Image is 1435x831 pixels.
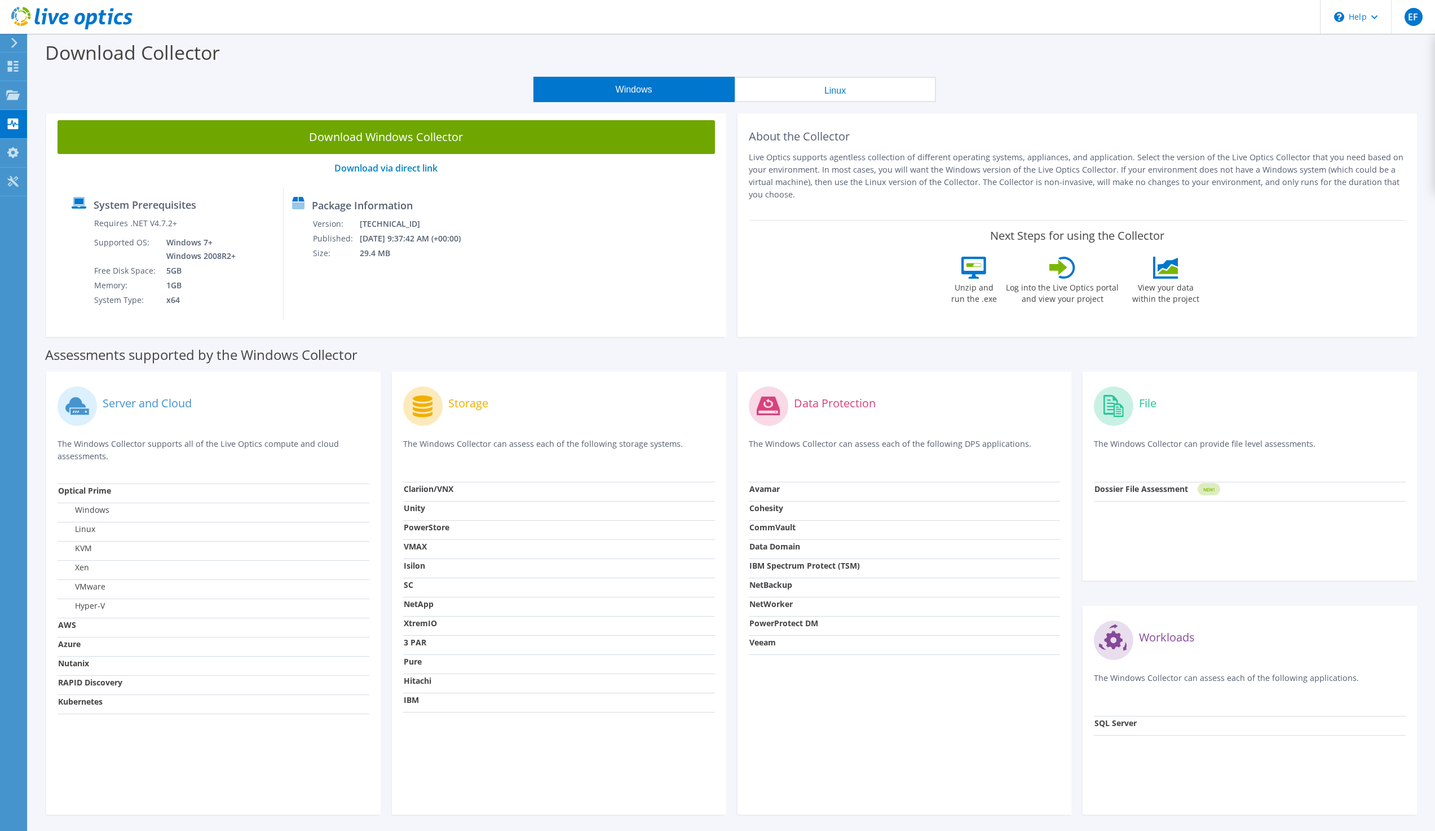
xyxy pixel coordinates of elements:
[103,398,192,409] label: Server and Cloud
[58,639,81,649] strong: Azure
[359,246,476,261] td: 29.4 MB
[94,235,158,263] td: Supported OS:
[58,619,76,630] strong: AWS
[404,618,437,628] strong: XtremIO
[94,199,196,210] label: System Prerequisites
[312,217,359,231] td: Version:
[1139,398,1156,409] label: File
[1405,8,1423,26] span: EF
[158,293,238,307] td: x64
[404,483,453,494] strong: Clariion/VNX
[1125,279,1206,305] label: View your data within the project
[404,675,431,686] strong: Hitachi
[58,120,715,154] a: Download Windows Collector
[359,231,476,246] td: [DATE] 9:37:42 AM (+00:00)
[735,77,936,102] button: Linux
[749,599,793,609] strong: NetWorker
[58,600,105,612] label: Hyper-V
[749,618,818,628] strong: PowerProtect DM
[45,39,220,65] label: Download Collector
[448,398,488,409] label: Storage
[58,438,369,463] p: The Windows Collector supports all of the Live Optics compute and cloud assessments.
[312,231,359,246] td: Published:
[158,263,238,278] td: 5GB
[1094,438,1406,461] p: The Windows Collector can provide file level assessments.
[948,279,1000,305] label: Unzip and run the .exe
[404,579,413,590] strong: SC
[58,581,105,592] label: VMware
[1139,632,1195,643] label: Workloads
[533,77,735,102] button: Windows
[749,483,780,494] strong: Avamar
[58,504,109,516] label: Windows
[749,522,796,533] strong: CommVault
[404,599,434,609] strong: NetApp
[404,694,419,705] strong: IBM
[58,658,89,669] strong: Nutanix
[1005,279,1119,305] label: Log into the Live Optics portal and view your project
[403,438,715,461] p: The Windows Collector can assess each of the following storage systems.
[404,503,425,513] strong: Unity
[749,151,1406,201] p: Live Optics supports agentless collection of different operating systems, appliances, and applica...
[158,235,238,263] td: Windows 7+ Windows 2008R2+
[404,656,422,667] strong: Pure
[749,503,783,513] strong: Cohesity
[990,229,1164,243] label: Next Steps for using the Collector
[1334,12,1344,22] svg: \n
[312,200,413,211] label: Package Information
[749,438,1061,461] p: The Windows Collector can assess each of the following DPS applications.
[404,637,426,648] strong: 3 PAR
[1094,483,1188,494] strong: Dossier File Assessment
[1094,718,1137,728] strong: SQL Server
[94,218,177,229] label: Requires .NET V4.7.2+
[58,485,111,496] strong: Optical Prime
[749,579,792,590] strong: NetBackup
[749,637,776,648] strong: Veeam
[58,677,122,688] strong: RAPID Discovery
[404,560,425,571] strong: Isilon
[404,522,449,533] strong: PowerStore
[58,524,95,535] label: Linux
[312,246,359,261] td: Size:
[749,130,1406,143] h2: About the Collector
[94,278,158,293] td: Memory:
[94,263,158,278] td: Free Disk Space:
[1203,486,1215,493] tspan: NEW!
[58,562,89,573] label: Xen
[1094,672,1406,695] p: The Windows Collector can assess each of the following applications.
[334,162,438,174] a: Download via direct link
[794,398,876,409] label: Data Protection
[749,541,800,552] strong: Data Domain
[404,541,427,552] strong: VMAX
[45,349,357,360] label: Assessments supported by the Windows Collector
[158,278,238,293] td: 1GB
[58,696,103,707] strong: Kubernetes
[749,560,860,571] strong: IBM Spectrum Protect (TSM)
[94,293,158,307] td: System Type:
[58,543,92,554] label: KVM
[359,217,476,231] td: [TECHNICAL_ID]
